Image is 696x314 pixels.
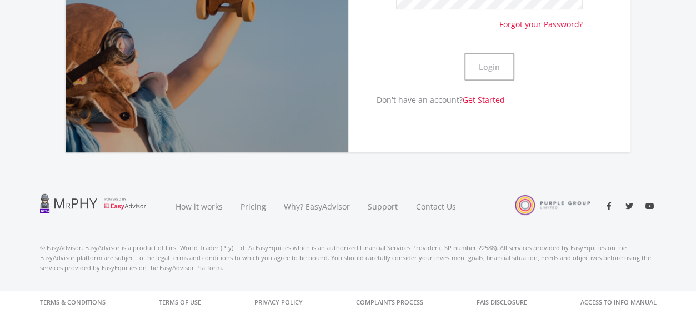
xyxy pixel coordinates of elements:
a: Access to Info Manual [580,291,657,314]
p: © EasyAdvisor. EasyAdvisor is a product of First World Trader (Pty) Ltd t/a EasyEquities which is... [40,243,657,273]
button: Login [464,53,514,81]
a: Get Started [462,94,504,105]
a: Contact Us [407,188,466,225]
a: Forgot your Password? [499,9,583,30]
p: Don't have an account? [348,94,505,106]
a: Privacy Policy [254,291,303,314]
a: Terms of Use [159,291,201,314]
a: FAIS Disclosure [477,291,527,314]
a: Why? EasyAdvisor [275,188,359,225]
a: How it works [167,188,232,225]
a: Terms & Conditions [40,291,106,314]
a: Support [359,188,407,225]
a: Pricing [232,188,275,225]
a: Complaints Process [356,291,423,314]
